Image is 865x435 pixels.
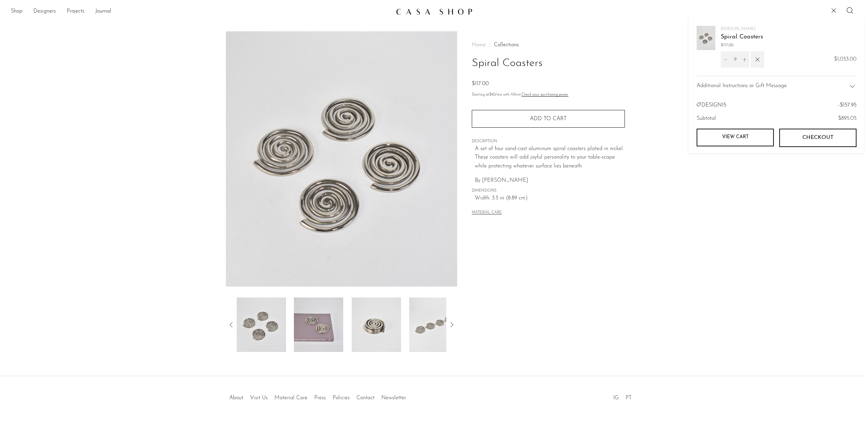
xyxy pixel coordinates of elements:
span: $117.00 [472,81,489,86]
div: - [830,101,856,109]
a: Designers [33,7,56,16]
nav: Breadcrumbs [472,42,625,48]
span: $1,053.00 [834,55,856,64]
img: Spiral Coasters [352,297,401,352]
img: Spiral Coasters [294,297,343,352]
a: Journal [95,7,111,16]
img: Spiral Coasters [226,31,458,287]
span: DESCRIPTION [472,139,625,145]
button: MATERIAL CARE [472,210,502,215]
a: Policies [333,395,350,401]
div: DESIGN15 [697,101,726,109]
ul: Social Medias [610,390,635,403]
span: $895.05 [838,116,856,121]
input: Quantity [730,51,740,68]
span: DIMENSIONS [472,188,625,194]
a: View cart [697,129,774,146]
ul: Quick links [226,390,410,403]
ul: NEW HEADER MENU [11,6,390,17]
span: $40 [489,93,496,97]
a: About [229,395,243,401]
a: Shop [11,7,22,16]
span: Checkout [802,134,833,141]
p: Starting at /mo with Affirm. [472,92,625,98]
h1: Spiral Coasters [472,55,625,72]
a: Press [314,395,326,401]
a: Visit Us [250,395,268,401]
span: A set of four sand-cast aluminum spiral coasters plated in nickel. These coasters will add joyful... [475,146,624,169]
button: Checkout [779,129,856,147]
nav: Desktop navigation [11,6,390,17]
a: Spiral Coasters [721,34,763,40]
span: Width: 3.5 in (8.89 cm) [475,194,625,203]
a: PT [626,395,632,401]
span: Additional Instructions or Gift Message [697,82,787,91]
span: Home [472,42,486,48]
a: Projects [67,7,84,16]
button: Add to cart [472,110,625,128]
span: Subtotal [697,114,716,123]
a: [PERSON_NAME] [721,27,755,31]
span: Add to cart [530,116,567,122]
span: $157.95 [840,102,856,108]
a: Contact [356,395,375,401]
button: Increment [740,51,749,68]
img: Spiral Coasters [237,297,286,352]
span: By [PERSON_NAME]. [475,178,529,183]
a: Collections [494,42,519,48]
a: Material Care [275,395,307,401]
span: $117.00 [721,42,763,49]
button: Decrement [721,51,730,68]
a: IG [613,395,619,401]
img: Spiral Coasters [409,297,459,352]
div: Additional Instructions or Gift Message [697,76,856,96]
img: Spiral Coasters [697,26,715,50]
a: Check your purchasing power - Learn more about Affirm Financing (opens in modal) [521,93,568,97]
